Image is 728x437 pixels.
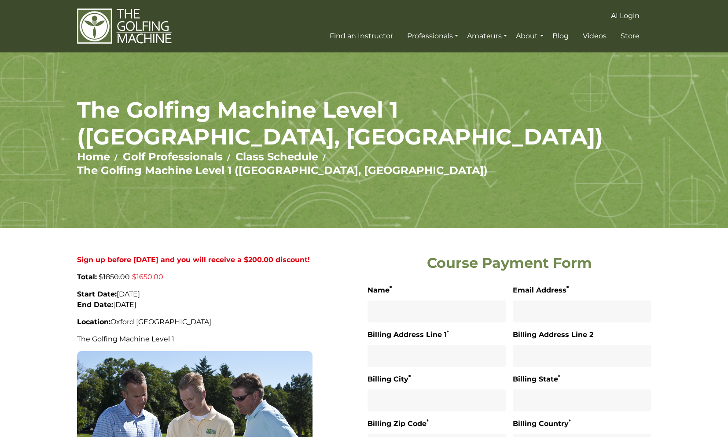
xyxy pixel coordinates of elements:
a: Professionals [405,28,460,44]
strong: Sign up before [DATE] and you will receive a $200.00 discount! [77,256,310,264]
img: The Golfing Machine [77,8,172,44]
strong: End Date: [77,300,113,309]
a: Store [618,28,642,44]
label: Billing State [513,374,560,385]
strong: Location: [77,318,110,326]
label: Billing City [368,374,411,385]
a: Golf Professionals [123,150,223,163]
p: The Golfing Machine Level 1 [77,334,313,344]
a: Blog [550,28,571,44]
span: Find an Instructor [330,32,393,40]
a: The Golfing Machine Level 1 ([GEOGRAPHIC_DATA], [GEOGRAPHIC_DATA]) [77,164,488,177]
h2: Course Payment Form [368,255,651,271]
span: Blog [552,32,569,40]
strong: Total: [77,273,97,281]
span: $1650.00 [132,273,163,281]
label: Billing Address Line 2 [513,329,593,341]
a: Videos [581,28,609,44]
a: AI Login [609,8,642,24]
a: About [514,28,545,44]
p: [DATE] [DATE] [77,289,313,310]
a: Find an Instructor [327,28,395,44]
span: Videos [583,32,607,40]
label: Name [368,285,392,296]
a: Class Schedule [235,150,318,163]
label: Billing Zip Code [368,418,429,430]
h1: The Golfing Machine Level 1 ([GEOGRAPHIC_DATA], [GEOGRAPHIC_DATA]) [77,96,651,150]
label: Email Address [513,285,569,296]
a: Amateurs [465,28,509,44]
span: AI Login [611,11,640,20]
span: Store [621,32,640,40]
strong: Start Date: [77,290,117,298]
a: Home [77,150,110,163]
span: $1850.00 [99,273,130,281]
label: Billing Country [513,418,571,430]
label: Billing Address Line 1 [368,329,449,341]
p: Oxford [GEOGRAPHIC_DATA] [77,317,313,327]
